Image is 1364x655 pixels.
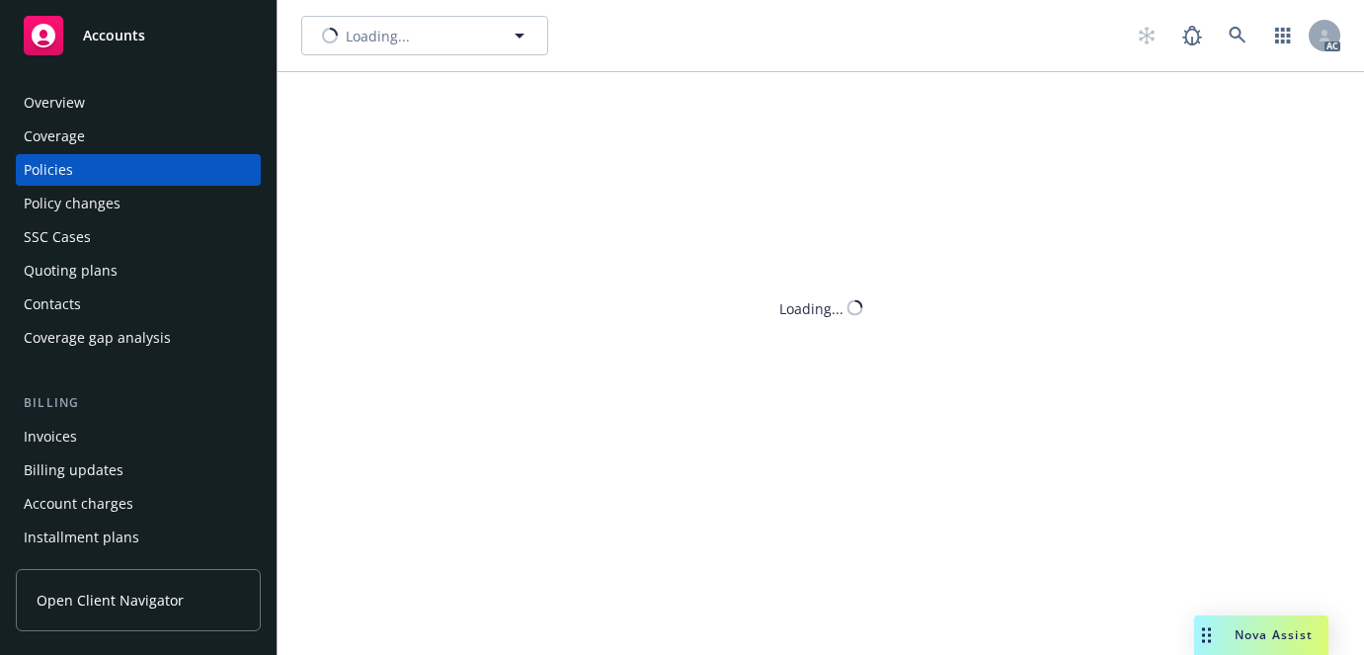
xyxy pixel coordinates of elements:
a: SSC Cases [16,221,261,253]
a: Overview [16,87,261,119]
a: Search [1218,16,1257,55]
div: Policies [24,154,73,186]
a: Coverage gap analysis [16,322,261,354]
div: SSC Cases [24,221,91,253]
a: Contacts [16,288,261,320]
a: Policies [16,154,261,186]
a: Account charges [16,488,261,520]
div: Invoices [24,421,77,452]
span: Accounts [83,28,145,43]
a: Installment plans [16,522,261,553]
a: Policy changes [16,188,261,219]
div: Contacts [24,288,81,320]
a: Invoices [16,421,261,452]
a: Accounts [16,8,261,63]
div: Overview [24,87,85,119]
div: Policy changes [24,188,120,219]
a: Billing updates [16,454,261,486]
div: Coverage [24,121,85,152]
a: Report a Bug [1172,16,1212,55]
div: Quoting plans [24,255,118,287]
div: Billing updates [24,454,123,486]
div: Billing [16,393,261,413]
span: Open Client Navigator [37,590,184,611]
div: Installment plans [24,522,139,553]
a: Start snowing [1127,16,1166,55]
button: Nova Assist [1194,615,1328,655]
button: Loading... [301,16,548,55]
div: Coverage gap analysis [24,322,171,354]
a: Quoting plans [16,255,261,287]
span: Nova Assist [1235,626,1313,643]
a: Switch app [1263,16,1303,55]
span: Loading... [346,26,410,46]
div: Loading... [779,297,843,318]
div: Account charges [24,488,133,520]
div: Drag to move [1194,615,1219,655]
a: Coverage [16,121,261,152]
